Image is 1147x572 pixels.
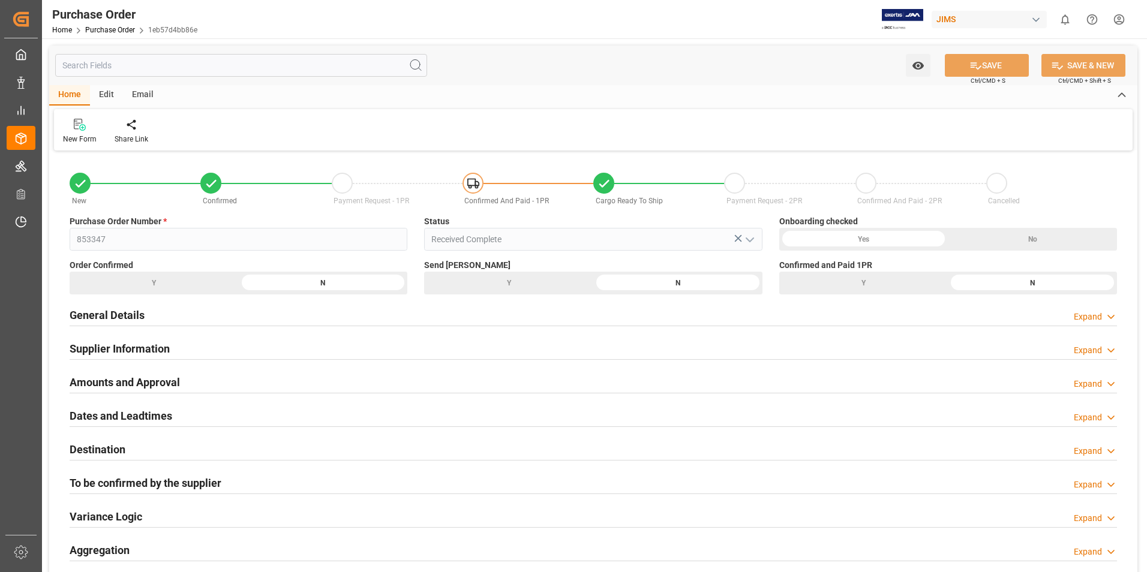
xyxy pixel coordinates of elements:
h2: Variance Logic [70,508,142,525]
div: Yes [779,228,948,251]
span: Purchase Order Number [70,215,167,228]
span: Order Confirmed [70,259,133,272]
div: Home [49,85,90,106]
a: Home [52,26,72,34]
input: Search Fields [55,54,427,77]
div: Email [123,85,163,106]
button: JIMS [932,8,1052,31]
h2: Aggregation [70,542,130,558]
div: New Form [63,134,97,144]
span: Confirmed and Paid 1PR [779,259,872,272]
span: Ctrl/CMD + Shift + S [1058,76,1111,85]
h2: Amounts and Approval [70,374,180,390]
div: Purchase Order [52,5,197,23]
button: open menu [906,54,930,77]
span: Ctrl/CMD + S [971,76,1005,85]
div: Share Link [115,134,148,144]
div: Expand [1074,512,1102,525]
h2: To be confirmed by the supplier [70,475,221,491]
img: Exertis%20JAM%20-%20Email%20Logo.jpg_1722504956.jpg [882,9,923,30]
a: Purchase Order [85,26,135,34]
span: Confirmed And Paid - 1PR [464,197,549,205]
div: Expand [1074,378,1102,390]
div: No [948,228,1117,251]
button: SAVE & NEW [1041,54,1125,77]
span: Confirmed [203,197,237,205]
button: show 0 new notifications [1052,6,1079,33]
h2: Dates and Leadtimes [70,408,172,424]
button: SAVE [945,54,1029,77]
button: Help Center [1079,6,1106,33]
span: Payment Request - 1PR [334,197,409,205]
span: Onboarding checked [779,215,858,228]
div: Expand [1074,311,1102,323]
span: Send [PERSON_NAME] [424,259,511,272]
div: Edit [90,85,123,106]
div: Expand [1074,411,1102,424]
div: Expand [1074,445,1102,457]
div: Y [424,272,593,294]
span: New [72,197,86,205]
div: Expand [1074,344,1102,357]
span: Cargo Ready To Ship [596,197,663,205]
span: Confirmed And Paid - 2PR [857,197,942,205]
div: Expand [1074,546,1102,558]
span: Payment Request - 2PR [726,197,802,205]
span: Status [424,215,449,228]
button: open menu [740,230,758,249]
h2: Supplier Information [70,341,170,357]
h2: General Details [70,307,145,323]
div: JIMS [932,11,1047,28]
span: Cancelled [988,197,1020,205]
div: N [593,272,762,294]
h2: Destination [70,441,125,457]
div: Expand [1074,478,1102,491]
